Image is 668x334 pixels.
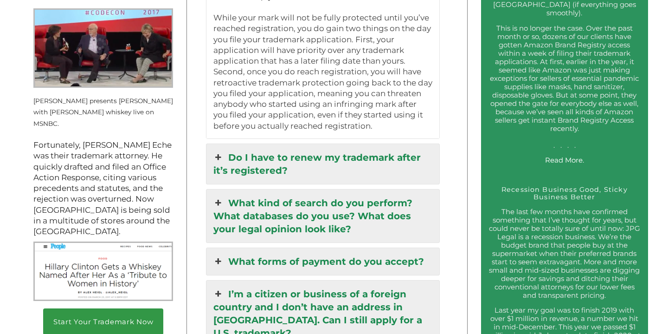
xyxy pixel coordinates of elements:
[33,140,173,237] p: Fortunately, [PERSON_NAME] Eche was their trademark attorney. He quickly drafted and filed an Off...
[33,242,173,301] img: Rodham Rye People Screenshot
[33,97,173,127] small: [PERSON_NAME] presents [PERSON_NAME] with [PERSON_NAME] whiskey live on MSNBC.
[488,24,641,150] p: This is no longer the case. Over the past month or so, dozens of our clients have gotten Amazon B...
[33,8,173,88] img: Kara Swisher presents Hillary Clinton with Rodham Rye live on MSNBC.
[501,185,628,201] a: Recession Business Good, Sticky Business Better
[206,248,439,275] a: What forms of payment do you accept?
[206,144,439,184] a: Do I have to renew my trademark after it’s registered?
[488,208,641,300] p: The last few months have confirmed something that I’ve thought for years, but could never be tota...
[206,190,439,242] a: What kind of search do you perform? What databases do you use? What does your legal opinion look ...
[545,156,584,164] a: Read More.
